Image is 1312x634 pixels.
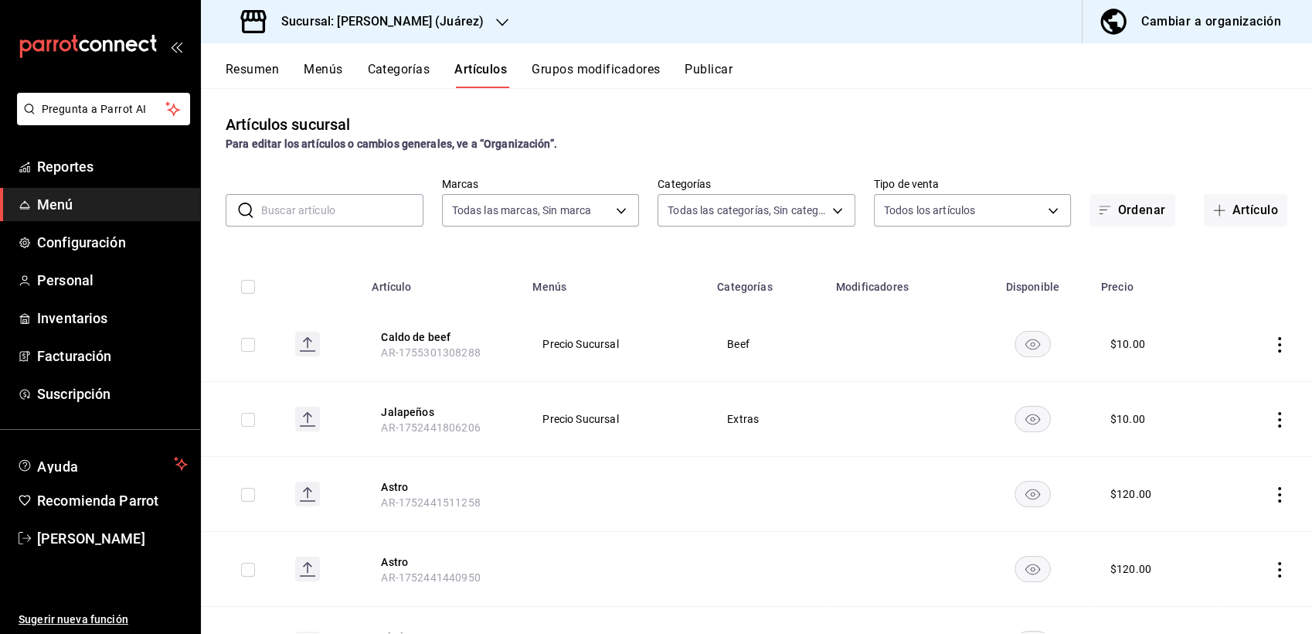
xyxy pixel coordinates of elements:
button: availability-product [1015,481,1051,507]
div: $ 120.00 [1110,561,1151,577]
th: Precio [1092,257,1218,307]
span: Reportes [37,156,188,177]
label: Categorías [658,179,855,189]
button: actions [1272,487,1287,503]
span: Inventarios [37,308,188,329]
button: availability-product [1015,406,1051,432]
th: Modificadores [827,257,974,307]
span: Sugerir nueva función [19,612,188,628]
button: edit-product-location [381,404,505,420]
button: availability-product [1015,556,1051,582]
button: availability-product [1015,331,1051,357]
div: Cambiar a organización [1141,11,1281,32]
span: Personal [37,270,188,291]
span: [PERSON_NAME] [37,528,188,549]
th: Artículo [362,257,523,307]
span: Todas las marcas, Sin marca [452,203,592,218]
span: Configuración [37,232,188,253]
span: Suscripción [37,383,188,404]
button: actions [1272,337,1287,353]
button: actions [1272,412,1287,428]
button: Categorías [368,62,430,88]
span: Ayuda [37,455,168,473]
div: Artículos sucursal [226,113,350,136]
button: Pregunta a Parrot AI [17,93,190,125]
h3: Sucursal: [PERSON_NAME] (Juárez) [269,12,484,31]
span: Todos los artículos [884,203,976,218]
span: AR-1755301308288 [381,346,480,359]
th: Categorías [708,257,827,307]
button: Resumen [226,62,279,88]
strong: Para editar los artículos o cambios generales, ve a “Organización”. [226,138,557,150]
button: Artículo [1204,194,1287,227]
label: Marcas [442,179,640,189]
a: Pregunta a Parrot AI [11,112,190,128]
input: Buscar artículo [261,195,423,226]
span: Precio Sucursal [542,339,688,349]
span: Beef [727,339,807,349]
button: Grupos modificadores [532,62,660,88]
button: actions [1272,562,1287,578]
button: Menús [304,62,342,88]
button: Artículos [454,62,507,88]
span: AR-1752441511258 [381,496,480,509]
span: Recomienda Parrot [37,490,188,511]
button: edit-product-location [381,329,505,345]
button: Ordenar [1089,194,1174,227]
div: $ 10.00 [1110,336,1145,352]
span: AR-1752441440950 [381,571,480,584]
button: edit-product-location [381,554,505,570]
span: Facturación [37,346,188,366]
button: edit-product-location [381,479,505,495]
label: Tipo de venta [874,179,1072,189]
div: $ 10.00 [1110,411,1145,427]
span: Extras [727,414,807,424]
button: open_drawer_menu [170,40,182,53]
span: Precio Sucursal [542,414,688,424]
span: Menú [37,194,188,215]
th: Disponible [974,257,1092,307]
button: Publicar [685,62,732,88]
div: $ 120.00 [1110,486,1151,502]
div: navigation tabs [226,62,1312,88]
th: Menús [523,257,708,307]
span: AR-1752441806206 [381,421,480,434]
span: Todas las categorías, Sin categoría [668,203,827,218]
span: Pregunta a Parrot AI [42,101,166,118]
